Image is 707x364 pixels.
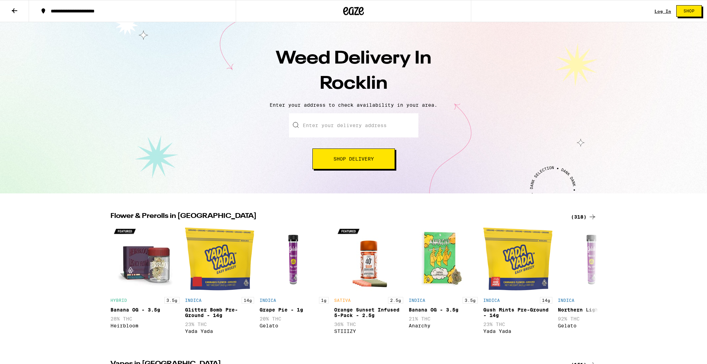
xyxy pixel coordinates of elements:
p: 3.5g [463,297,478,304]
p: 14g [242,297,254,304]
div: Open page for Orange Sunset Infused 5-Pack - 2.5g from STIIIZY [334,224,403,343]
div: Open page for Northern Lights - 1g from Gelato [558,224,627,343]
div: Banana OG - 3.5g [110,307,180,313]
p: 14g [540,297,552,304]
p: INDICA [409,298,425,303]
p: 1g [319,297,329,304]
div: Open page for Gush Mints Pre-Ground - 14g from Yada Yada [483,224,552,343]
p: HYBRID [110,298,127,303]
p: INDICA [260,298,276,303]
img: Yada Yada - Glitter Bomb Pre-Ground - 14g [185,224,254,294]
span: Rocklin [320,75,388,93]
a: Shop [671,5,707,17]
button: Shop Delivery [312,149,395,169]
div: Yada Yada [483,328,552,334]
div: Gelato [558,323,627,328]
a: Log In [655,9,671,13]
img: Anarchy - Banana OG - 3.5g [409,224,478,294]
button: Shop [676,5,702,17]
span: Shop Delivery [333,156,374,161]
div: Anarchy [409,323,478,328]
div: Open page for Banana OG - 3.5g from Heirbloom [110,224,180,343]
p: 20% THC [260,316,329,322]
p: 23% THC [185,322,254,327]
p: 3.5g [164,297,180,304]
img: Gelato - Northern Lights - 1g [558,224,627,294]
div: Heirbloom [110,323,180,328]
img: Yada Yada - Gush Mints Pre-Ground - 14g [483,224,552,294]
span: Shop [684,9,695,13]
p: INDICA [483,298,500,303]
p: 92% THC [558,316,627,322]
div: Yada Yada [185,328,254,334]
div: Gush Mints Pre-Ground - 14g [483,307,552,318]
div: Open page for Banana OG - 3.5g from Anarchy [409,224,478,343]
img: Gelato - Grape Pie - 1g [260,224,329,294]
a: (318) [571,213,597,221]
p: INDICA [185,298,202,303]
input: Enter your delivery address [289,113,418,137]
div: Banana OG - 3.5g [409,307,478,313]
div: Glitter Bomb Pre-Ground - 14g [185,307,254,318]
p: Enter your address to check availability in your area. [7,102,700,108]
p: 21% THC [409,316,478,322]
img: STIIIZY - Orange Sunset Infused 5-Pack - 2.5g [334,224,403,294]
p: 36% THC [334,322,403,327]
p: 23% THC [483,322,552,327]
p: 2.5g [388,297,403,304]
p: SATIVA [334,298,351,303]
div: Northern Lights - 1g [558,307,627,313]
img: Heirbloom - Banana OG - 3.5g [110,224,180,294]
div: Orange Sunset Infused 5-Pack - 2.5g [334,307,403,318]
h2: Flower & Prerolls in [GEOGRAPHIC_DATA] [110,213,563,221]
p: 28% THC [110,316,180,322]
p: INDICA [558,298,574,303]
h1: Weed Delivery In [233,46,474,97]
div: Open page for Grape Pie - 1g from Gelato [260,224,329,343]
div: Open page for Glitter Bomb Pre-Ground - 14g from Yada Yada [185,224,254,343]
div: Gelato [260,323,329,328]
div: STIIIZY [334,328,403,334]
div: Grape Pie - 1g [260,307,329,313]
